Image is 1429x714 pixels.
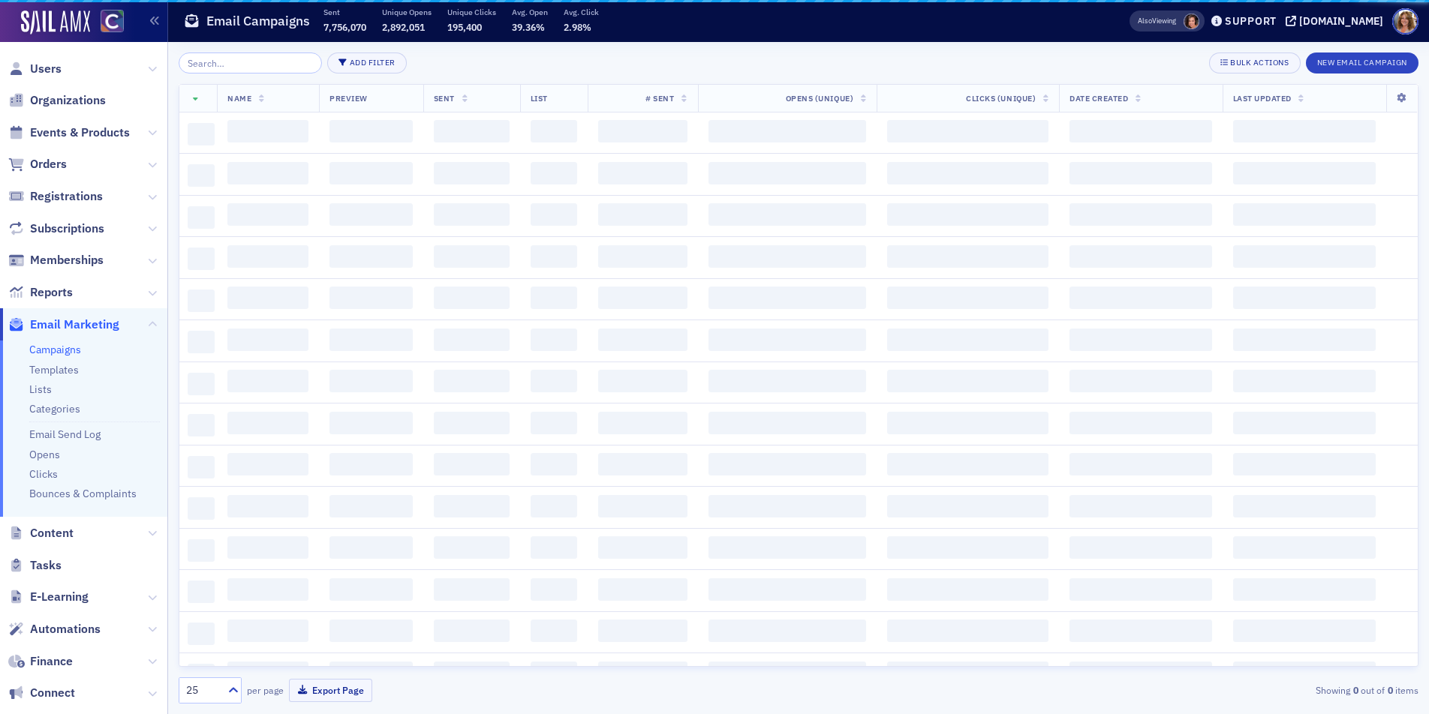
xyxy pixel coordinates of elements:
[206,12,310,30] h1: Email Campaigns
[1069,661,1211,684] span: ‌
[29,448,60,461] a: Opens
[434,120,510,142] span: ‌
[8,188,103,205] a: Registrations
[1069,412,1211,434] span: ‌
[598,370,687,392] span: ‌
[434,162,510,184] span: ‌
[8,589,89,605] a: E-Learning
[1233,93,1292,103] span: Last Updated
[227,203,308,226] span: ‌
[1069,495,1211,517] span: ‌
[708,162,867,184] span: ‌
[434,286,510,309] span: ‌
[1233,578,1376,601] span: ‌
[1233,203,1376,226] span: ‌
[21,10,90,34] img: SailAMX
[101,10,124,33] img: SailAMX
[1233,661,1376,684] span: ‌
[1306,55,1418,68] a: New Email Campaign
[8,316,119,333] a: Email Marketing
[512,21,545,33] span: 39.36%
[887,536,1048,559] span: ‌
[188,123,215,145] span: ‌
[29,427,101,441] a: Email Send Log
[1069,120,1211,142] span: ‌
[708,120,867,142] span: ‌
[598,120,687,142] span: ‌
[645,93,674,103] span: # Sent
[531,286,577,309] span: ‌
[434,203,510,226] span: ‌
[29,487,137,500] a: Bounces & Complaints
[30,557,62,574] span: Tasks
[1299,14,1383,28] div: [DOMAIN_NAME]
[887,162,1048,184] span: ‌
[887,578,1048,601] span: ‌
[708,619,867,642] span: ‌
[188,622,215,645] span: ‌
[227,661,308,684] span: ‌
[434,619,510,642] span: ‌
[323,7,366,17] p: Sent
[188,414,215,436] span: ‌
[598,286,687,309] span: ‌
[8,92,106,109] a: Organizations
[329,245,413,268] span: ‌
[598,536,687,559] span: ‌
[227,286,308,309] span: ‌
[227,93,251,103] span: Name
[598,661,687,684] span: ‌
[531,93,548,103] span: List
[1069,93,1128,103] span: Date Created
[434,93,455,103] span: Sent
[447,21,482,33] span: 195,400
[8,653,73,670] a: Finance
[30,316,119,333] span: Email Marketing
[227,412,308,434] span: ‌
[531,578,577,601] span: ‌
[887,370,1048,392] span: ‌
[1233,120,1376,142] span: ‌
[434,578,510,601] span: ‌
[30,92,106,109] span: Organizations
[30,653,73,670] span: Finance
[598,619,687,642] span: ‌
[8,685,75,701] a: Connect
[1015,683,1418,697] div: Showing out of items
[329,203,413,226] span: ‌
[329,120,413,142] span: ‌
[329,578,413,601] span: ‌
[598,412,687,434] span: ‌
[30,685,75,701] span: Connect
[434,412,510,434] span: ‌
[227,578,308,601] span: ‌
[227,619,308,642] span: ‌
[598,495,687,517] span: ‌
[531,245,577,268] span: ‌
[329,536,413,559] span: ‌
[887,245,1048,268] span: ‌
[531,412,577,434] span: ‌
[1233,370,1376,392] span: ‌
[8,252,104,268] a: Memberships
[564,7,599,17] p: Avg. Click
[531,619,577,642] span: ‌
[447,7,496,17] p: Unique Clicks
[708,536,867,559] span: ‌
[329,286,413,309] span: ‌
[30,621,101,637] span: Automations
[188,247,215,270] span: ‌
[329,93,368,103] span: Preview
[188,373,215,395] span: ‌
[188,331,215,353] span: ‌
[30,220,104,237] span: Subscriptions
[8,621,101,637] a: Automations
[227,536,308,559] span: ‌
[1069,536,1211,559] span: ‌
[329,619,413,642] span: ‌
[188,206,215,229] span: ‌
[8,156,67,172] a: Orders
[598,578,687,601] span: ‌
[708,370,867,392] span: ‌
[29,467,58,481] a: Clicks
